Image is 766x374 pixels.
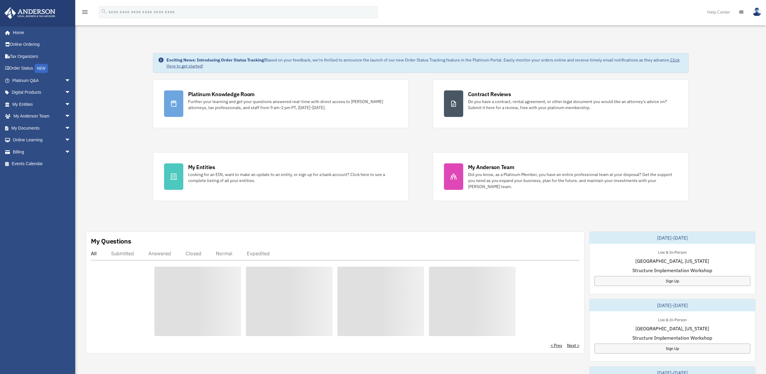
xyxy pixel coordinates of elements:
[653,249,691,255] div: Live & In-Person
[185,250,201,256] div: Closed
[632,334,712,341] span: Structure Implementation Workshop
[148,250,171,256] div: Answered
[101,8,107,15] i: search
[653,316,691,322] div: Live & In-Person
[4,122,80,134] a: My Documentsarrow_drop_down
[4,146,80,158] a: Billingarrow_drop_down
[65,74,77,87] span: arrow_drop_down
[3,7,57,19] img: Anderson Advisors Platinum Portal
[65,122,77,134] span: arrow_drop_down
[188,163,215,171] div: My Entities
[247,250,270,256] div: Expedited
[4,134,80,146] a: Online Learningarrow_drop_down
[188,171,398,184] div: Looking for an EIN, want to make an update to an entity, or sign up for a bank account? Click her...
[468,90,511,98] div: Contract Reviews
[4,86,80,99] a: Digital Productsarrow_drop_down
[594,344,750,354] a: Sign Up
[4,39,80,51] a: Online Ordering
[4,62,80,75] a: Order StatusNEW
[567,342,579,348] a: Next >
[81,11,88,16] a: menu
[632,267,712,274] span: Structure Implementation Workshop
[153,79,409,128] a: Platinum Knowledge Room Further your learning and get your questions answered real-time with dire...
[91,250,97,256] div: All
[590,232,755,244] div: [DATE]-[DATE]
[35,64,48,73] div: NEW
[65,86,77,99] span: arrow_drop_down
[166,57,680,69] a: Click Here to get started!
[216,250,232,256] div: Normal
[590,299,755,311] div: [DATE]-[DATE]
[4,74,80,86] a: Platinum Q&Aarrow_drop_down
[153,152,409,201] a: My Entities Looking for an EIN, want to make an update to an entity, or sign up for a bank accoun...
[81,8,88,16] i: menu
[594,276,750,286] a: Sign Up
[433,152,689,201] a: My Anderson Team Did you know, as a Platinum Member, you have an entire professional team at your...
[111,250,134,256] div: Submitted
[65,134,77,146] span: arrow_drop_down
[4,158,80,170] a: Events Calendar
[91,237,131,246] div: My Questions
[550,342,562,348] a: < Prev
[4,50,80,62] a: Tax Organizers
[188,99,398,111] div: Further your learning and get your questions answered real-time with direct access to [PERSON_NAM...
[166,57,684,69] div: Based on your feedback, we're thrilled to announce the launch of our new Order Status Tracking fe...
[65,146,77,158] span: arrow_drop_down
[166,57,265,63] strong: Exciting News: Introducing Order Status Tracking!
[4,110,80,122] a: My Anderson Teamarrow_drop_down
[65,110,77,123] span: arrow_drop_down
[635,325,709,332] span: [GEOGRAPHIC_DATA], [US_STATE]
[635,257,709,265] span: [GEOGRAPHIC_DATA], [US_STATE]
[468,163,514,171] div: My Anderson Team
[65,98,77,111] span: arrow_drop_down
[468,171,678,190] div: Did you know, as a Platinum Member, you have an entire professional team at your disposal? Get th...
[752,8,761,16] img: User Pic
[188,90,255,98] div: Platinum Knowledge Room
[4,98,80,110] a: My Entitiesarrow_drop_down
[433,79,689,128] a: Contract Reviews Do you have a contract, rental agreement, or other legal document you would like...
[468,99,678,111] div: Do you have a contract, rental agreement, or other legal document you would like an attorney's ad...
[4,27,77,39] a: Home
